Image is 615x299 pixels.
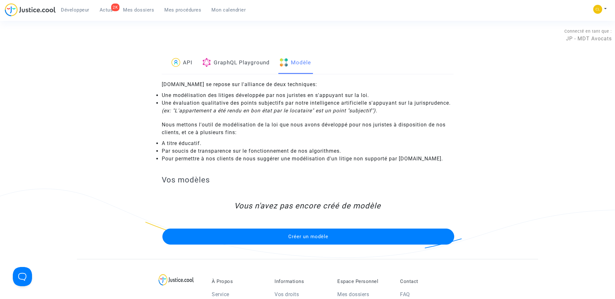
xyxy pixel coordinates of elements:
p: Informations [275,279,328,284]
div: [DOMAIN_NAME] se repose sur l'alliance de deux techniques: [162,81,454,88]
div: 2K [111,4,119,11]
span: Créer un modèle [288,234,328,239]
a: Vos droits [275,291,299,297]
a: Développeur [56,5,94,15]
img: blocks.png [279,58,288,67]
li: Une évaluation qualitative des points subjectifs par notre intelligence artificielle s'appuyant s... [162,99,454,115]
span: Développeur [61,7,89,13]
a: Service [212,291,229,297]
a: Mes procédures [159,5,206,15]
img: logo-lg.svg [159,274,194,286]
p: Espace Personnel [337,279,390,284]
img: graphql.png [202,58,211,67]
a: Mes dossiers [118,5,159,15]
a: GraphQL Playground [202,52,270,74]
a: Mon calendrier [206,5,251,15]
li: Par soucis de transparence sur le fonctionnement de nos algorithmes. [162,147,454,155]
div: Nous mettons l'outil de modélisation de la loi que nous avons développé pour nos juristes à dispo... [162,121,454,136]
i: (ex: "L'appartement a été rendu en bon état par le locataire" est un point "subjectif"). [162,108,377,114]
img: jc-logo.svg [5,3,56,16]
img: icon-passager.svg [171,58,180,67]
span: Mes dossiers [123,7,154,13]
li: Pour permettre à nos clients de nous suggérer une modélisation d'un litige non supporté par [DOMA... [162,155,454,163]
button: Créer un modèle [162,229,454,245]
p: Contact [400,279,453,284]
li: A titre éducatif. [162,140,454,147]
span: Mon calendrier [211,7,246,13]
a: FAQ [400,291,410,297]
li: Une modélisation des litiges développée par nos juristes en s'appuyant sur la loi. [162,92,454,99]
iframe: Help Scout Beacon - Open [13,267,32,286]
a: API [171,52,193,74]
p: À Propos [212,279,265,284]
h3: Vos modèles [162,175,454,185]
img: f0b917ab549025eb3af43f3c4438ad5d [593,5,602,14]
a: Mes dossiers [337,291,369,297]
a: 2KActus [94,5,118,15]
i: Vous n'avez pas encore créé de modèle [234,201,381,210]
a: Modèle [279,52,311,74]
span: Mes procédures [164,7,201,13]
span: Connecté en tant que : [564,29,612,34]
span: Actus [100,7,113,13]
